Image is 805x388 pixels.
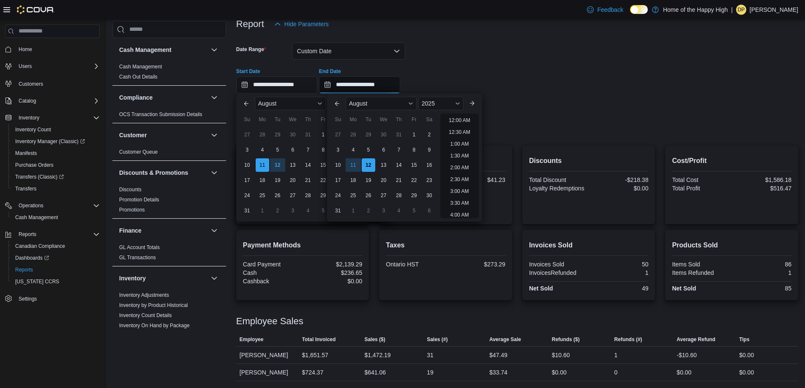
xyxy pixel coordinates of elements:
[17,5,55,14] img: Cova
[119,206,145,213] span: Promotions
[256,128,269,141] div: day-28
[317,143,330,157] div: day-8
[15,201,47,211] button: Operations
[112,185,226,218] div: Discounts & Promotions
[15,44,100,54] span: Home
[119,244,160,251] span: GL Account Totals
[304,278,362,285] div: $0.00
[349,100,368,107] span: August
[317,158,330,172] div: day-15
[240,127,346,218] div: August, 2025
[331,204,345,217] div: day-31
[15,113,43,123] button: Inventory
[271,113,284,126] div: Tu
[304,269,362,276] div: $236.65
[8,276,103,288] button: [US_STATE] CCRS
[8,136,103,147] a: Inventory Manager (Classic)
[271,189,284,202] div: day-26
[364,336,385,343] span: Sales ($)
[734,176,791,183] div: $1,586.18
[448,261,505,268] div: $273.29
[346,97,417,110] div: Button. Open the month selector. August is currently selected.
[19,98,36,104] span: Catalog
[731,5,733,15] p: |
[15,150,37,157] span: Manifests
[271,128,284,141] div: day-29
[447,139,472,149] li: 1:00 AM
[392,204,406,217] div: day-4
[15,61,35,71] button: Users
[377,128,390,141] div: day-30
[119,111,202,117] a: OCS Transaction Submission Details
[347,113,360,126] div: Mo
[362,174,375,187] div: day-19
[392,113,406,126] div: Th
[119,292,169,298] span: Inventory Adjustments
[362,158,375,172] div: day-12
[734,185,791,192] div: $516.47
[362,143,375,157] div: day-5
[2,77,103,90] button: Customers
[302,336,336,343] span: Total Invoiced
[2,112,103,124] button: Inventory
[119,255,156,260] a: GL Transactions
[2,293,103,305] button: Settings
[209,168,219,178] button: Discounts & Promotions
[317,189,330,202] div: day-29
[236,68,260,75] label: Start Date
[386,240,505,250] h2: Taxes
[119,149,158,155] a: Customer Queue
[8,240,103,252] button: Canadian Compliance
[240,174,254,187] div: day-17
[423,113,436,126] div: Sa
[392,158,406,172] div: day-14
[209,225,219,236] button: Finance
[19,296,37,302] span: Settings
[240,143,254,157] div: day-3
[119,323,190,328] a: Inventory On Hand by Package
[447,186,472,196] li: 3:00 AM
[15,278,59,285] span: [US_STATE] CCRS
[15,174,64,180] span: Transfers (Classic)
[672,285,696,292] strong: Net Sold
[119,244,160,250] a: GL Account Totals
[292,43,405,60] button: Custom Date
[236,316,303,326] h3: Employee Sales
[750,5,798,15] p: [PERSON_NAME]
[423,128,436,141] div: day-2
[319,68,341,75] label: End Date
[119,93,153,102] h3: Compliance
[15,78,100,89] span: Customers
[8,124,103,136] button: Inventory Count
[377,158,390,172] div: day-13
[112,242,226,266] div: Finance
[738,5,745,15] span: DP
[386,261,444,268] div: Ontario HST
[112,147,226,160] div: Customer
[330,127,437,218] div: August, 2025
[256,113,269,126] div: Mo
[286,158,300,172] div: day-13
[317,204,330,217] div: day-5
[12,212,61,222] a: Cash Management
[663,5,728,15] p: Home of the Happy High
[243,261,301,268] div: Card Payment
[552,336,580,343] span: Refunds ($)
[119,312,172,318] a: Inventory Count Details
[317,128,330,141] div: day-1
[407,204,421,217] div: day-5
[19,81,43,87] span: Customers
[15,113,100,123] span: Inventory
[2,95,103,107] button: Catalog
[301,174,315,187] div: day-21
[301,143,315,157] div: day-7
[12,136,88,147] a: Inventory Manager (Classic)
[243,269,301,276] div: Cash
[19,231,36,238] span: Reports
[448,176,505,183] div: $41.23
[427,336,448,343] span: Sales (#)
[347,174,360,187] div: day-18
[12,125,55,135] a: Inventory Count
[271,16,332,33] button: Hide Parameters
[407,174,421,187] div: day-22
